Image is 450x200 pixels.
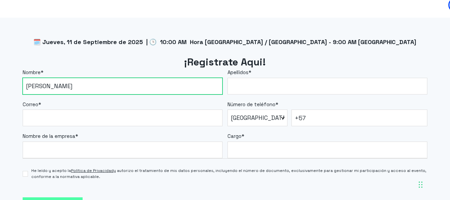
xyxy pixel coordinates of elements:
[23,55,428,69] h2: ¡Registrate Aqui!
[23,133,75,139] span: Nombre de la empresa
[419,175,423,195] div: Arrastrar
[227,133,241,139] span: Cargo
[227,101,275,108] span: Número de teléfono
[23,69,41,75] span: Nombre
[23,101,38,108] span: Correo
[330,115,450,200] iframe: Chat Widget
[23,171,28,177] input: He leído y acepto laPolítica de Privacidady autorizo el tratamiento de mis datos personales, incl...
[71,168,114,173] a: Política de Privacidad
[31,168,427,180] span: He leído y acepto la y autorizo el tratamiento de mis datos personales, incluyendo el número de d...
[33,38,416,46] span: 🗓️ Jueves, 11 de Septiembre de 2025 | 🕒 10:00 AM Hora [GEOGRAPHIC_DATA] / [GEOGRAPHIC_DATA] - 9:0...
[227,69,248,75] span: Apellidos
[330,115,450,200] div: Widget de chat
